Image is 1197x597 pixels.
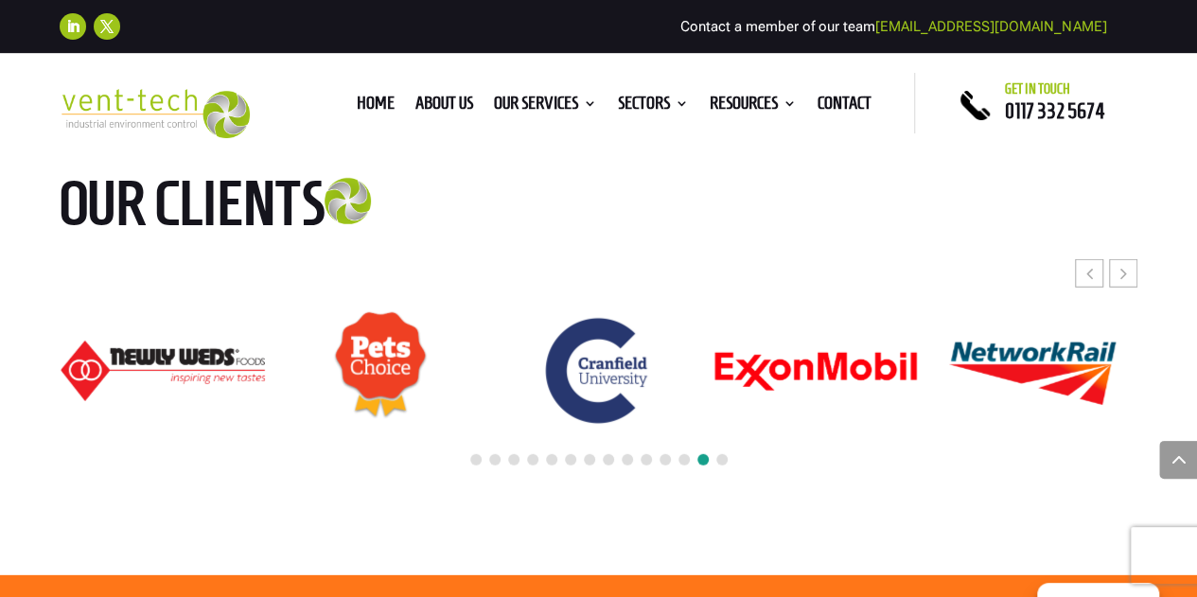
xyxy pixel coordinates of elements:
div: 22 / 24 [930,322,1136,420]
a: Sectors [618,97,689,117]
a: Follow on LinkedIn [60,13,86,40]
img: Cranfield University logo [537,309,660,432]
span: Get in touch [1004,81,1069,97]
div: 19 / 24 [277,310,484,431]
h2: Our clients [60,171,466,245]
a: Our Services [494,97,597,117]
div: 18 / 24 [60,340,266,401]
div: Next slide [1109,259,1137,288]
a: Home [357,97,395,117]
a: About us [415,97,473,117]
a: Follow on X [94,13,120,40]
div: Previous slide [1075,259,1103,288]
img: ExonMobil logo [713,351,918,392]
div: 21 / 24 [713,350,919,393]
a: Resources [710,97,797,117]
a: [EMAIL_ADDRESS][DOMAIN_NAME] [875,18,1106,35]
div: 20 / 24 [495,308,701,433]
img: 2023-09-27T08_35_16.549ZVENT-TECH---Clear-background [60,89,249,137]
img: Pets Choice [333,311,428,430]
a: Contact [818,97,871,117]
img: Newly-Weds_Logo [61,341,265,400]
img: Network Rail logo [931,323,1135,419]
a: 0117 332 5674 [1004,99,1104,122]
span: Contact a member of our team [680,18,1106,35]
